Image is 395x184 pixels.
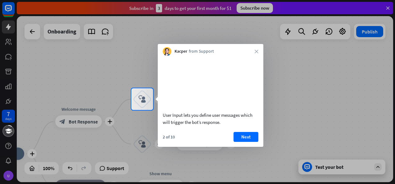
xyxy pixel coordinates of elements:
div: User Input lets you define user messages which will trigger the bot’s response. [163,112,258,126]
i: close [255,50,258,53]
div: 2 of 10 [163,134,175,140]
button: Next [234,132,258,142]
i: block_user_input [138,95,146,103]
span: from Support [189,48,214,55]
span: Kacper [175,48,187,55]
button: Open LiveChat chat widget [5,2,24,21]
